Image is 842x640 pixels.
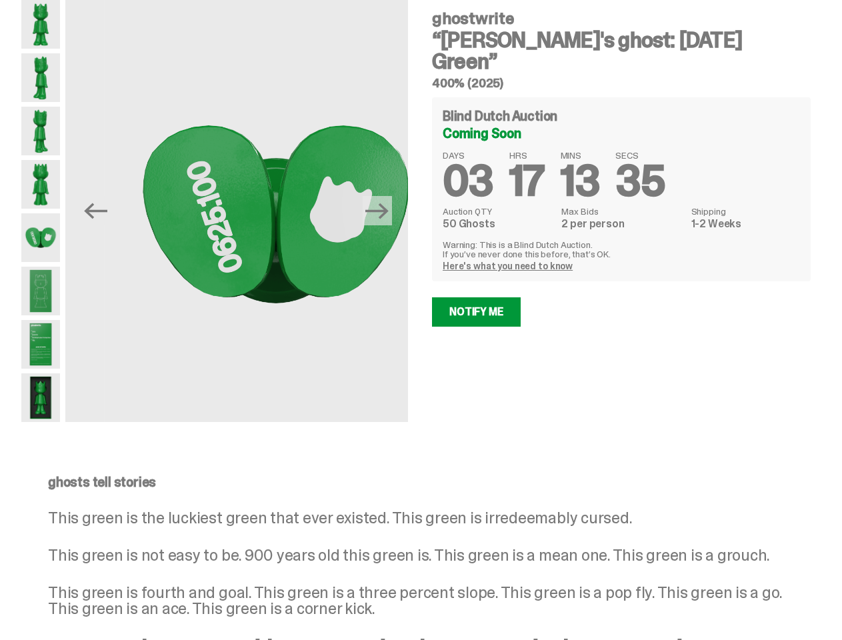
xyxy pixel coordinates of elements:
img: Schrodinger_Green_Hero_9.png [21,267,60,315]
span: HRS [509,151,545,160]
p: This green is fourth and goal. This green is a three percent slope. This green is a pop fly. This... [48,585,784,617]
dt: Max Bids [561,207,683,216]
dt: Auction QTY [443,207,553,216]
h4: ghostwrite [432,11,811,27]
img: Schrodinger_Green_Hero_7.png [21,213,60,262]
div: Coming Soon [443,127,800,140]
h3: “[PERSON_NAME]'s ghost: [DATE] Green” [432,29,811,72]
span: DAYS [443,151,493,160]
a: Here's what you need to know [443,260,573,272]
span: 13 [561,153,600,209]
dd: 2 per person [561,219,683,229]
p: Warning: This is a Blind Dutch Auction. If you’ve never done this before, that’s OK. [443,240,800,259]
p: This green is the luckiest green that ever existed. This green is irredeemably cursed. [48,510,784,526]
img: Schrodinger_Green_Hero_6.png [21,160,60,209]
span: SECS [615,151,665,160]
p: ghosts tell stories [48,475,784,489]
h5: 400% (2025) [432,77,811,89]
span: MINS [561,151,600,160]
span: 35 [615,153,665,209]
a: Notify Me [432,297,521,327]
span: 17 [509,153,545,209]
img: Schrodinger_Green_Hero_2.png [21,53,60,102]
dt: Shipping [691,207,800,216]
img: Schrodinger_Green_Hero_13.png [21,373,60,422]
button: Next [363,196,392,225]
img: Schrodinger_Green_Hero_3.png [21,107,60,155]
dd: 50 Ghosts [443,219,553,229]
h4: Blind Dutch Auction [443,109,557,123]
button: Previous [81,196,111,225]
span: 03 [443,153,493,209]
img: Schrodinger_Green_Hero_12.png [21,320,60,369]
p: This green is not easy to be. 900 years old this green is. This green is a mean one. This green i... [48,547,784,563]
dd: 1-2 Weeks [691,219,800,229]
